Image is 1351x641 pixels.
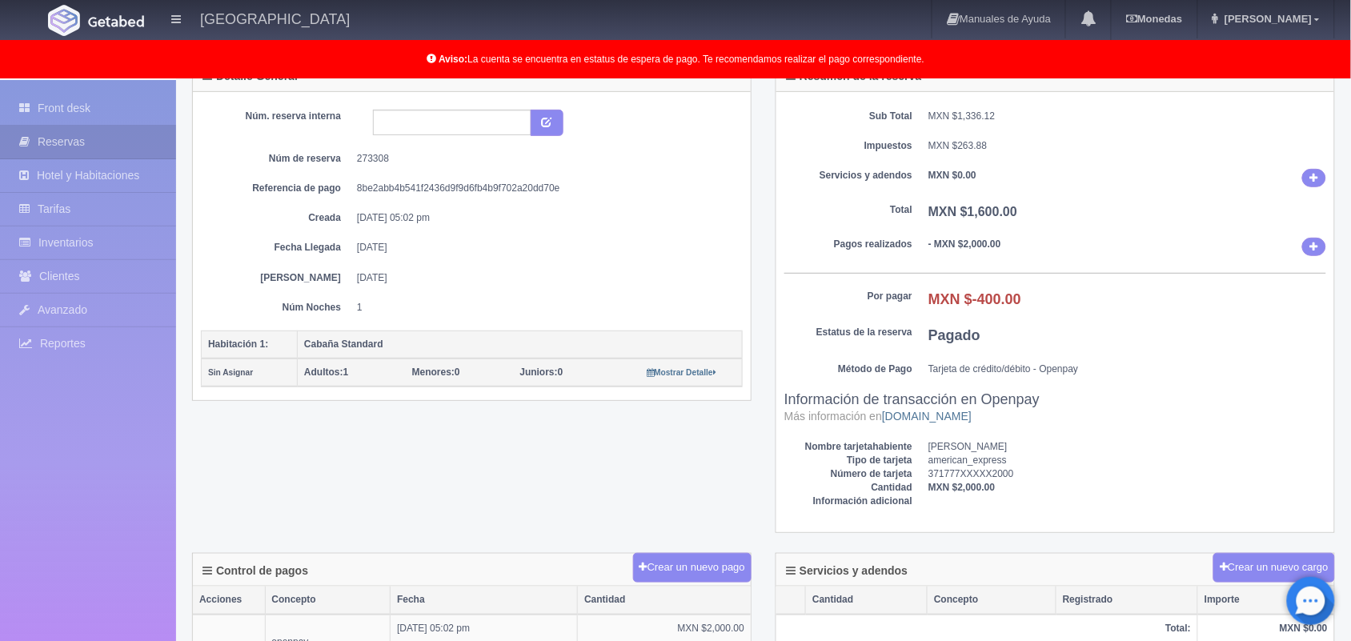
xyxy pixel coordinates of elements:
[213,211,341,225] dt: Creada
[784,410,972,423] small: Más información en
[200,8,350,28] h4: [GEOGRAPHIC_DATA]
[786,565,908,577] h4: Servicios y adendos
[357,152,731,166] dd: 273308
[208,339,268,350] b: Habitación 1:
[928,139,1326,153] dd: MXN $263.88
[928,205,1017,218] b: MXN $1,600.00
[928,587,1056,614] th: Concepto
[520,367,563,378] span: 0
[784,110,912,123] dt: Sub Total
[213,241,341,254] dt: Fecha Llegada
[806,587,928,614] th: Cantidad
[647,367,716,378] a: Mostrar Detalle
[213,301,341,314] dt: Núm Noches
[357,271,731,285] dd: [DATE]
[928,110,1326,123] dd: MXN $1,336.12
[633,553,752,583] button: Crear un nuevo pago
[928,482,995,493] b: MXN $2,000.00
[882,410,972,423] a: [DOMAIN_NAME]
[213,182,341,195] dt: Referencia de pago
[784,467,912,481] dt: Número de tarjeta
[357,211,731,225] dd: [DATE] 05:02 pm
[928,291,1021,307] b: MXN $-400.00
[357,301,731,314] dd: 1
[213,152,341,166] dt: Núm de reserva
[784,238,912,251] dt: Pagos realizados
[928,454,1326,467] dd: american_express
[208,368,253,377] small: Sin Asignar
[213,110,341,123] dt: Núm. reserva interna
[784,440,912,454] dt: Nombre tarjetahabiente
[265,587,391,614] th: Concepto
[578,587,751,614] th: Cantidad
[784,495,912,508] dt: Información adicional
[1056,587,1198,614] th: Registrado
[304,367,348,378] span: 1
[784,139,912,153] dt: Impuestos
[202,565,308,577] h4: Control de pagos
[1126,13,1182,25] b: Monedas
[647,368,716,377] small: Mostrar Detalle
[784,392,1326,424] h3: Información de transacción en Openpay
[784,203,912,217] dt: Total
[357,182,731,195] dd: 8be2abb4b541f2436d9f9d6fb4b9f702a20dd70e
[520,367,558,378] strong: Juniors:
[439,54,467,65] b: Aviso:
[1221,13,1312,25] span: [PERSON_NAME]
[391,587,578,614] th: Fecha
[784,481,912,495] dt: Cantidad
[412,367,455,378] strong: Menores:
[193,587,265,614] th: Acciones
[1213,553,1335,583] button: Crear un nuevo cargo
[1198,587,1334,614] th: Importe
[88,15,144,27] img: Getabed
[784,454,912,467] dt: Tipo de tarjeta
[928,440,1326,454] dd: [PERSON_NAME]
[784,363,912,376] dt: Método de Pago
[784,326,912,339] dt: Estatus de la reserva
[304,367,343,378] strong: Adultos:
[412,367,460,378] span: 0
[784,169,912,182] dt: Servicios y adendos
[928,238,1001,250] b: - MXN $2,000.00
[357,241,731,254] dd: [DATE]
[213,271,341,285] dt: [PERSON_NAME]
[928,327,980,343] b: Pagado
[48,5,80,36] img: Getabed
[784,290,912,303] dt: Por pagar
[928,467,1326,481] dd: 371777XXXXX2000
[928,363,1326,376] dd: Tarjeta de crédito/débito - Openpay
[298,331,743,359] th: Cabaña Standard
[928,170,976,181] b: MXN $0.00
